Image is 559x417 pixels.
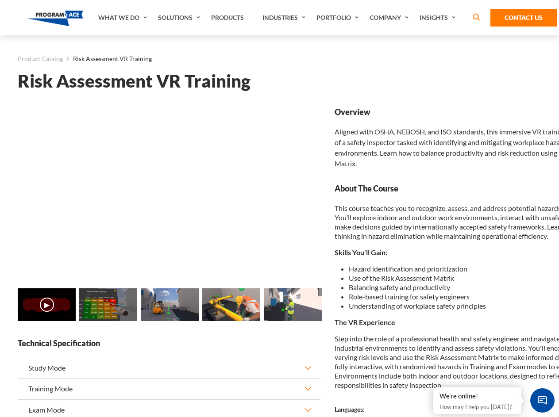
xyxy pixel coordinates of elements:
[490,9,557,27] a: Contact Us
[79,288,137,321] img: Risk Assessment VR Training - Preview 1
[202,288,260,321] img: Risk Assessment VR Training - Preview 3
[18,379,320,399] button: Training Mode
[439,402,515,412] p: How may I help you [DATE]?
[530,388,555,413] span: Chat Widget
[439,392,515,401] div: We're online!
[335,406,365,413] strong: Languages:
[18,288,76,321] img: Risk Assessment VR Training - Video 0
[27,11,84,26] img: Program-Ace
[63,53,152,65] li: Risk Assessment VR Training
[18,53,63,65] a: Product Catalog
[40,298,54,312] button: ▶
[18,358,320,378] button: Study Mode
[141,288,199,321] img: Risk Assessment VR Training - Preview 2
[18,338,320,349] strong: Technical Specification
[264,288,322,321] img: Risk Assessment VR Training - Preview 4
[18,107,320,277] iframe: Risk Assessment VR Training - Video 0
